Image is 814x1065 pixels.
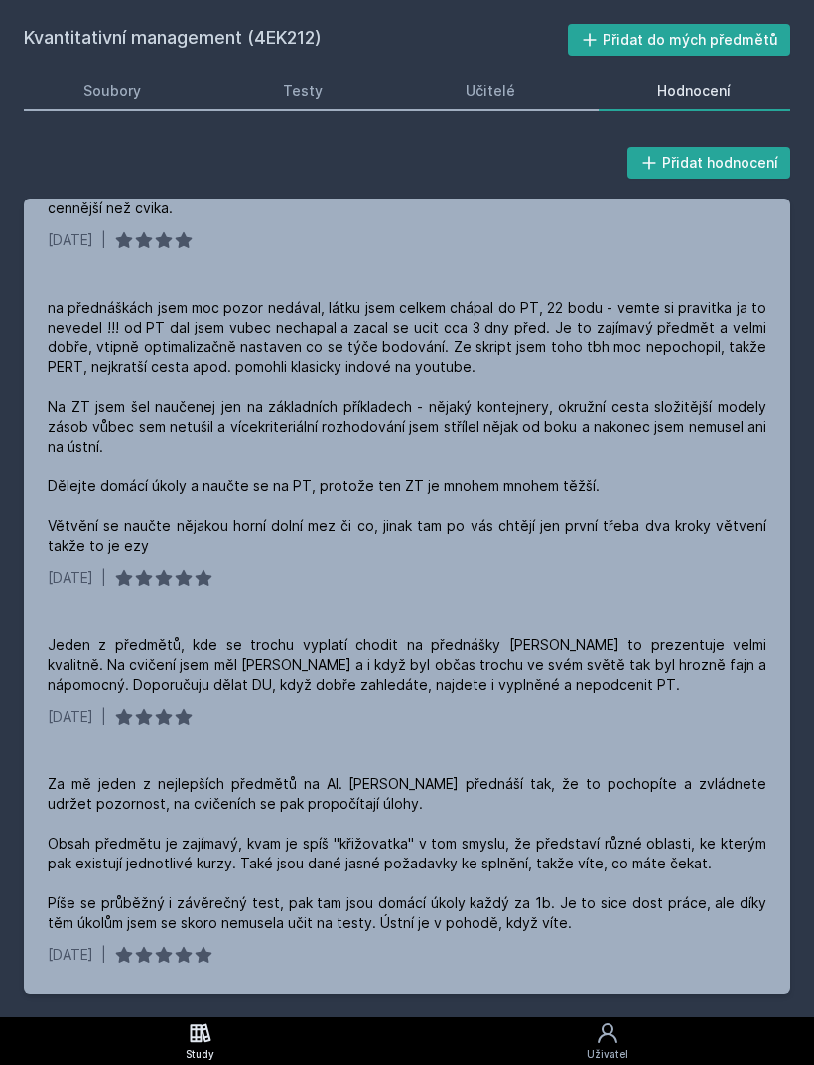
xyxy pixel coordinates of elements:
[48,298,766,556] div: na přednáškách jsem moc pozor nedával, látku jsem celkem chápal do PT, 22 bodu - vemte si pravitk...
[587,1047,628,1062] div: Uživatel
[48,568,93,588] div: [DATE]
[101,945,106,965] div: |
[657,81,731,101] div: Hodnocení
[48,707,93,727] div: [DATE]
[627,147,791,179] button: Přidat hodnocení
[48,774,766,933] div: Za mě jeden z nejlepších předmětů na AI. [PERSON_NAME] přednáší tak, že to pochopíte a zvládnete ...
[24,71,201,111] a: Soubory
[568,24,791,56] button: Přidat do mých předmětů
[224,71,383,111] a: Testy
[48,635,766,695] div: Jeden z předmětů, kde se trochu vyplatí chodit na přednášky [PERSON_NAME] to prezentuje velmi kva...
[83,81,141,101] div: Soubory
[406,71,575,111] a: Učitelé
[24,24,568,56] h2: Kvantitativní management (4EK212)
[101,230,106,250] div: |
[48,230,93,250] div: [DATE]
[283,81,323,101] div: Testy
[48,945,93,965] div: [DATE]
[599,71,791,111] a: Hodnocení
[186,1047,214,1062] div: Study
[101,568,106,588] div: |
[101,707,106,727] div: |
[466,81,515,101] div: Učitelé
